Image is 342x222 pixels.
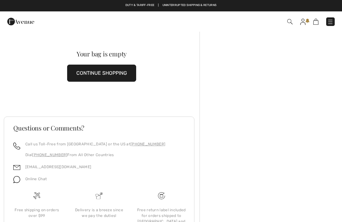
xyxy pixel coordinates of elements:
[73,207,125,219] div: Delivery is a breeze since we pay the duties!
[96,192,103,199] img: Delivery is a breeze since we pay the duties!
[327,19,333,25] img: Menu
[130,142,165,146] a: [PHONE_NUMBER]
[11,207,63,219] div: Free shipping on orders over $99
[313,19,319,25] img: Shopping Bag
[32,153,67,157] a: [PHONE_NUMBER]
[25,177,47,181] span: Online Chat
[33,192,40,199] img: Free shipping on orders over $99
[287,19,293,24] img: Search
[14,51,190,57] div: Your bag is empty
[13,143,20,149] img: call
[13,164,20,171] img: email
[13,125,185,131] h3: Questions or Comments?
[7,15,34,28] img: 1ère Avenue
[25,141,165,147] p: Call us Toll-Free from [GEOGRAPHIC_DATA] or the US at
[13,176,20,183] img: chat
[300,19,306,25] img: My Info
[25,165,91,169] a: [EMAIL_ADDRESS][DOMAIN_NAME]
[25,152,165,158] p: Dial From All Other Countries
[67,65,136,82] button: CONTINUE SHOPPING
[7,18,34,24] a: 1ère Avenue
[158,192,165,199] img: Free shipping on orders over $99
